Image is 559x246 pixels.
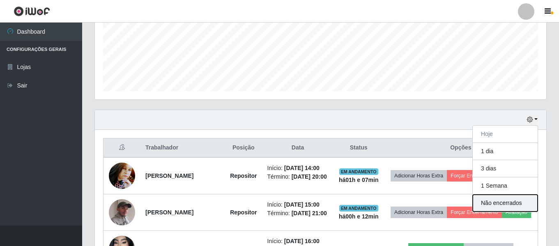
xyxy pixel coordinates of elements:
[292,210,327,216] time: [DATE] 21:00
[473,143,538,160] button: 1 dia
[391,170,447,182] button: Adicionar Horas Extra
[230,209,257,216] strong: Repositor
[473,195,538,212] button: Não encerrados
[109,158,135,193] img: 1632155042572.jpeg
[109,196,135,229] img: 1754222281975.jpeg
[339,205,378,212] span: EM ANDAMENTO
[447,207,502,218] button: Forçar Encerramento
[262,138,334,158] th: Data
[14,6,50,16] img: CoreUI Logo
[267,200,329,209] li: Início:
[267,237,329,246] li: Início:
[267,164,329,172] li: Início:
[334,138,384,158] th: Status
[339,213,379,220] strong: há 00 h e 12 min
[447,170,502,182] button: Forçar Encerramento
[384,138,538,158] th: Opções
[284,238,320,244] time: [DATE] 16:00
[391,207,447,218] button: Adicionar Horas Extra
[230,172,257,179] strong: Repositor
[292,173,327,180] time: [DATE] 20:00
[473,177,538,195] button: 1 Semana
[267,209,329,218] li: Término:
[225,138,262,158] th: Posição
[145,172,193,179] strong: [PERSON_NAME]
[140,138,225,158] th: Trabalhador
[339,168,378,175] span: EM ANDAMENTO
[145,209,193,216] strong: [PERSON_NAME]
[502,207,531,218] button: Avaliação
[284,165,320,171] time: [DATE] 14:00
[267,172,329,181] li: Término:
[473,126,538,143] button: Hoje
[473,160,538,177] button: 3 dias
[339,177,379,183] strong: há 01 h e 07 min
[284,201,320,208] time: [DATE] 15:00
